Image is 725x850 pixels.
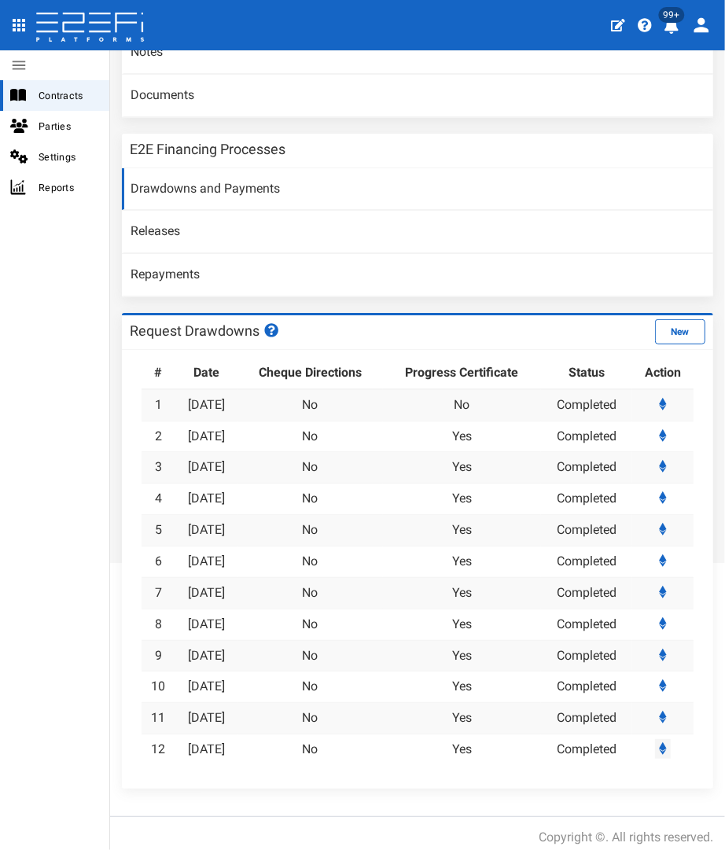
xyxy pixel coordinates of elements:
[237,577,383,609] td: No
[383,734,541,765] td: Yes
[557,741,616,756] a: Completed
[383,640,541,672] td: Yes
[155,491,162,506] a: 4
[39,148,97,166] span: Settings
[188,679,225,694] a: [DATE]
[39,86,97,105] span: Contracts
[237,609,383,640] td: No
[39,178,97,197] span: Reports
[557,679,616,694] a: Completed
[237,484,383,515] td: No
[237,672,383,703] td: No
[541,358,632,389] th: Status
[237,389,383,421] td: No
[122,31,713,74] a: Notes
[383,358,541,389] th: Progress Certificate
[383,609,541,640] td: Yes
[237,421,383,452] td: No
[155,397,162,412] a: 1
[155,554,162,569] a: 6
[188,429,225,443] a: [DATE]
[151,679,165,694] a: 10
[557,585,616,600] a: Completed
[383,484,541,515] td: Yes
[122,211,713,253] a: Releases
[237,734,383,765] td: No
[188,616,225,631] a: [DATE]
[539,829,713,847] div: Copyright ©. All rights reserved.
[188,459,225,474] a: [DATE]
[383,452,541,484] td: Yes
[655,323,705,338] a: New
[557,397,616,412] a: Completed
[557,554,616,569] a: Completed
[39,117,97,135] span: Parties
[383,672,541,703] td: Yes
[122,75,713,117] a: Documents
[155,522,162,537] a: 5
[237,703,383,734] td: No
[237,546,383,577] td: No
[557,429,616,443] a: Completed
[188,741,225,756] a: [DATE]
[557,522,616,537] a: Completed
[557,648,616,663] a: Completed
[151,710,165,725] a: 11
[130,142,285,156] h3: E2E Financing Processes
[237,452,383,484] td: No
[188,491,225,506] a: [DATE]
[237,515,383,546] td: No
[142,358,175,389] th: #
[237,640,383,672] td: No
[188,648,225,663] a: [DATE]
[188,522,225,537] a: [DATE]
[557,459,616,474] a: Completed
[122,168,713,211] a: Drawdowns and Payments
[122,254,713,296] a: Repayments
[188,554,225,569] a: [DATE]
[557,710,616,725] a: Completed
[237,358,383,389] th: Cheque Directions
[383,703,541,734] td: Yes
[155,616,162,631] a: 8
[557,491,616,506] a: Completed
[155,459,162,474] a: 3
[383,546,541,577] td: Yes
[655,319,705,344] button: New
[151,741,165,756] a: 12
[383,515,541,546] td: Yes
[383,421,541,452] td: Yes
[188,397,225,412] a: [DATE]
[175,358,237,389] th: Date
[155,648,162,663] a: 9
[383,389,541,421] td: No
[155,585,162,600] a: 7
[383,577,541,609] td: Yes
[188,710,225,725] a: [DATE]
[130,323,281,338] h3: Request Drawdowns
[632,358,694,389] th: Action
[188,585,225,600] a: [DATE]
[155,429,162,443] a: 2
[557,616,616,631] a: Completed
